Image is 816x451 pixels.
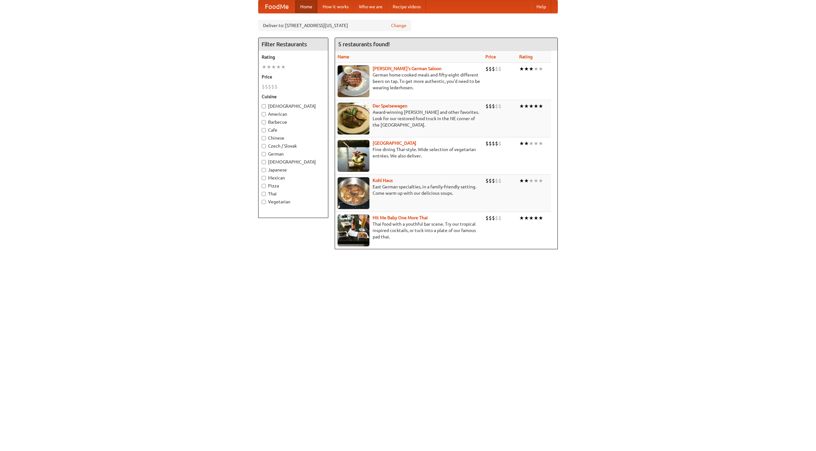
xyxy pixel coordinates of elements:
a: Name [338,54,349,59]
li: $ [498,215,501,222]
li: ★ [534,215,538,222]
p: East German specialties, in a family-friendly setting. Come warm up with our delicious soups. [338,184,480,196]
li: $ [492,140,495,147]
label: Czech / Slovak [262,143,325,149]
li: $ [489,65,492,72]
li: $ [489,140,492,147]
li: ★ [266,63,271,70]
label: German [262,151,325,157]
h5: Cuisine [262,93,325,100]
input: Pizza [262,184,266,188]
li: ★ [529,215,534,222]
label: Mexican [262,175,325,181]
li: $ [271,83,274,90]
h5: Rating [262,54,325,60]
li: $ [495,103,498,110]
li: ★ [524,215,529,222]
li: $ [265,83,268,90]
a: Help [531,0,551,13]
p: Thai food with a youthful bar scene. Try our tropical inspired cocktails, or tuck into a plate of... [338,221,480,240]
a: Kohl Haus [373,178,393,183]
h5: Price [262,74,325,80]
li: $ [492,215,495,222]
ng-pluralize: 5 restaurants found! [338,41,390,47]
li: $ [485,177,489,184]
li: ★ [524,65,529,72]
li: ★ [529,65,534,72]
input: Czech / Slovak [262,144,266,148]
li: ★ [524,103,529,110]
li: ★ [519,177,524,184]
p: Fine dining Thai-style. Wide selection of vegetarian entrées. We also deliver. [338,146,480,159]
input: American [262,112,266,116]
li: ★ [524,140,529,147]
li: $ [492,65,495,72]
a: Price [485,54,496,59]
li: ★ [534,140,538,147]
label: American [262,111,325,117]
li: ★ [519,215,524,222]
input: Thai [262,192,266,196]
li: $ [495,177,498,184]
a: Who we are [354,0,388,13]
li: ★ [271,63,276,70]
p: German home-cooked meals and fifty-eight different beers on tap. To get more authentic, you'd nee... [338,72,480,91]
a: Der Speisewagen [373,103,407,108]
li: ★ [534,65,538,72]
label: [DEMOGRAPHIC_DATA] [262,159,325,165]
li: ★ [538,65,543,72]
li: $ [492,177,495,184]
li: $ [495,65,498,72]
a: [GEOGRAPHIC_DATA] [373,141,416,146]
li: $ [485,65,489,72]
li: ★ [529,103,534,110]
img: speisewagen.jpg [338,103,369,135]
li: ★ [519,65,524,72]
a: How it works [317,0,354,13]
li: ★ [276,63,281,70]
a: [PERSON_NAME]'s German Saloon [373,66,441,71]
li: ★ [538,103,543,110]
li: $ [498,140,501,147]
li: $ [489,215,492,222]
li: $ [485,103,489,110]
input: Cafe [262,128,266,132]
li: ★ [538,177,543,184]
a: Change [391,22,406,29]
li: $ [498,103,501,110]
li: ★ [262,63,266,70]
label: [DEMOGRAPHIC_DATA] [262,103,325,109]
input: Vegetarian [262,200,266,204]
li: ★ [534,103,538,110]
li: $ [262,83,265,90]
label: Thai [262,191,325,197]
input: Chinese [262,136,266,140]
li: ★ [538,140,543,147]
li: $ [498,177,501,184]
li: ★ [529,140,534,147]
li: $ [492,103,495,110]
li: $ [498,65,501,72]
img: esthers.jpg [338,65,369,97]
input: Japanese [262,168,266,172]
a: Home [295,0,317,13]
li: $ [274,83,278,90]
p: Award-winning [PERSON_NAME] and other favorites. Look for our restored food truck in the NE corne... [338,109,480,128]
img: satay.jpg [338,140,369,172]
li: ★ [281,63,286,70]
li: ★ [519,140,524,147]
input: German [262,152,266,156]
input: Mexican [262,176,266,180]
li: ★ [519,103,524,110]
li: ★ [529,177,534,184]
label: Vegetarian [262,199,325,205]
input: [DEMOGRAPHIC_DATA] [262,104,266,108]
li: ★ [538,215,543,222]
a: Hit Me Baby One More Thai [373,215,428,220]
label: Chinese [262,135,325,141]
img: kohlhaus.jpg [338,177,369,209]
li: $ [495,215,498,222]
